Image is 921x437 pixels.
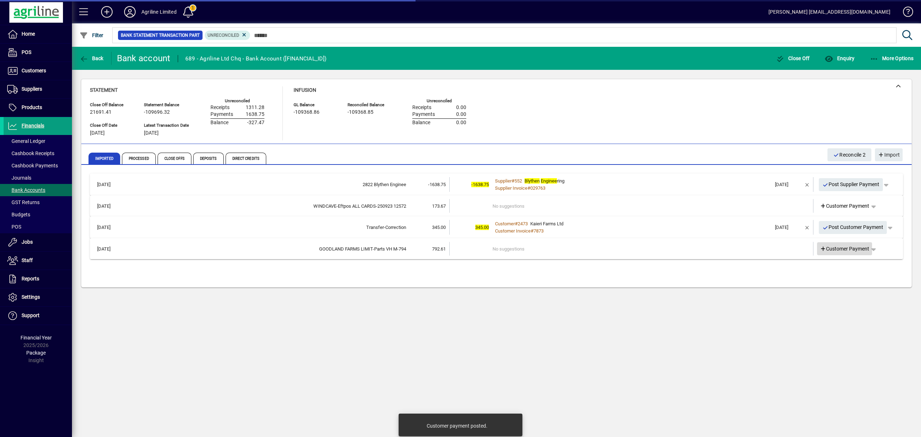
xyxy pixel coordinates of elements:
span: 1638.75 [246,112,264,117]
span: Kaieri Farms Ltd [530,221,563,226]
span: Post Customer Payment [822,221,884,233]
span: Statement Balance [144,103,189,107]
div: 689 - Agriline Ltd Chq - Bank Account ([FINANCIAL_ID]) [185,53,327,64]
button: Post Supplier Payment [819,178,883,191]
button: More Options [868,52,916,65]
span: # [531,228,534,234]
span: 345.00 [432,225,446,230]
a: Jobs [4,233,72,251]
mat-expansion-panel-header: [DATE]2822 Blythen Enginee-1638.75-1638.75Supplier#552Blythen EngineeringSupplier Invoice#029763[... [90,174,903,195]
a: GST Returns [4,196,72,208]
span: 2473 [518,221,528,226]
a: Suppliers [4,80,72,98]
a: Reports [4,270,72,288]
span: Package [26,350,46,356]
span: Customer Payment [820,245,870,253]
td: [DATE] [94,220,127,235]
span: Post Supplier Payment [822,179,880,190]
button: Remove [802,179,813,190]
span: Financial Year [21,335,52,341]
span: 792.61 [432,246,446,252]
a: Customer Payment [817,242,872,255]
span: Support [22,312,40,318]
button: Back [78,52,105,65]
mat-expansion-panel-header: [DATE]GOODLAND FARMS LIMIT-Parts VH M-794792.61No suggestionsCustomer Payment [90,238,903,259]
span: -327.47 [247,120,264,126]
span: Suppliers [22,86,42,92]
span: Home [22,31,35,37]
span: Filter [80,32,104,38]
span: Customer Invoice [495,228,531,234]
td: [DATE] [94,177,127,192]
div: WINDCAVE-Eftpos ALL CARDS-250923 12572 [127,203,406,210]
span: Customer [495,221,515,226]
button: Enquiry [823,52,856,65]
span: 0.00 [456,120,466,126]
div: 2822 Blythen Enginee [127,181,406,188]
a: Supplier#552 [493,177,525,185]
span: More Options [870,55,914,61]
em: Blythen [525,178,540,184]
span: -109368.85 [348,109,373,115]
span: Processed [122,153,156,164]
span: Staff [22,257,33,263]
a: Supplier Invoice#029763 [493,184,548,192]
span: Close Off Balance [90,103,133,107]
span: Customers [22,68,46,73]
span: Jobs [22,239,33,245]
a: POS [4,44,72,62]
span: Bank Statement Transaction Part [121,32,200,39]
a: POS [4,221,72,233]
span: Supplier [495,178,512,184]
span: Journals [7,175,31,181]
span: 029763 [530,185,545,191]
div: Transfer-Correction [127,224,406,231]
a: Cashbook Payments [4,159,72,172]
span: # [512,178,514,184]
span: Unreconciled [208,33,239,38]
span: Payments [412,112,435,117]
span: Balance [412,120,430,126]
em: Enginee [541,178,557,184]
span: 1311.28 [246,105,264,111]
td: No suggestions [493,242,771,256]
td: [DATE] [94,242,127,256]
span: Bank Accounts [7,187,45,193]
span: GST Returns [7,199,40,205]
span: Latest Transaction Date [144,123,189,128]
span: -109368.86 [294,109,319,115]
span: [DATE] [90,130,105,136]
span: 7873 [534,228,544,234]
button: Post Customer Payment [819,221,887,234]
a: Budgets [4,208,72,221]
div: Bank account [117,53,171,64]
span: POS [22,49,31,55]
span: 173.67 [432,203,446,209]
label: Unreconciled [427,99,452,103]
a: Settings [4,288,72,306]
span: Receipts [412,105,431,111]
a: Customers [4,62,72,80]
span: GL Balance [294,103,337,107]
span: Budgets [7,212,30,217]
span: 552 [514,178,522,184]
span: Reports [22,276,39,281]
a: Knowledge Base [898,1,912,25]
span: 0.00 [456,112,466,117]
div: GOODLAND FARMS LIMIT-Parts VH M-794 [127,245,406,253]
span: Receipts [210,105,230,111]
span: # [527,185,530,191]
span: -1638.75 [471,182,489,187]
span: ring [525,178,564,184]
div: Agriline Limited [141,6,177,18]
a: Cashbook Receipts [4,147,72,159]
span: Deposits [193,153,224,164]
span: Settings [22,294,40,300]
div: [PERSON_NAME] [EMAIL_ADDRESS][DOMAIN_NAME] [768,6,890,18]
a: Home [4,25,72,43]
a: General Ledger [4,135,72,147]
a: Bank Accounts [4,184,72,196]
span: 0.00 [456,105,466,111]
button: Profile [118,5,141,18]
a: Products [4,99,72,117]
